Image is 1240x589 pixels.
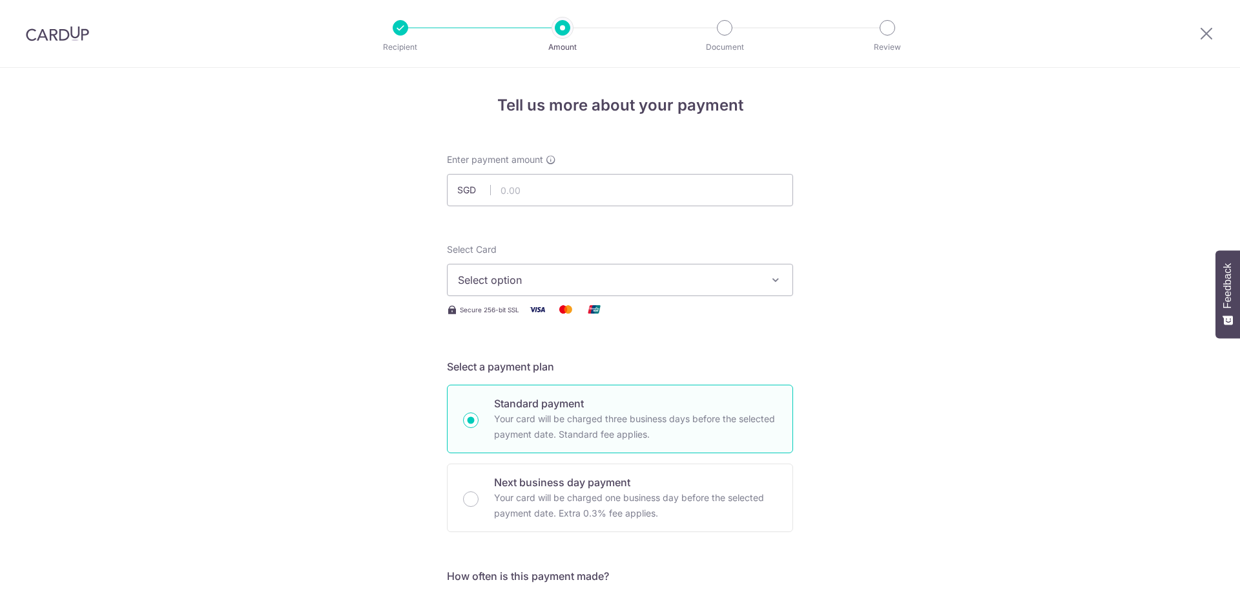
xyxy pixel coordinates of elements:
img: Visa [524,301,550,317]
img: CardUp [26,26,89,41]
h4: Tell us more about your payment [447,94,793,117]
p: Next business day payment [494,475,777,490]
p: Amount [515,41,610,54]
p: Standard payment [494,396,777,411]
img: Mastercard [553,301,579,317]
span: SGD [457,184,491,197]
input: 0.00 [447,174,793,206]
h5: How often is this payment made? [447,568,793,584]
button: Select option [447,264,793,296]
p: Document [677,41,772,54]
p: Your card will be charged three business days before the selected payment date. Standard fee appl... [494,411,777,442]
span: Select option [458,272,759,288]
p: Recipient [353,41,448,54]
span: Enter payment amount [447,153,543,166]
span: Secure 256-bit SSL [460,305,519,315]
p: Your card will be charged one business day before the selected payment date. Extra 0.3% fee applies. [494,490,777,521]
span: Feedback [1222,263,1234,308]
p: Review [840,41,935,54]
span: translation missing: en.payables.payment_networks.credit_card.summary.labels.select_card [447,244,497,255]
h5: Select a payment plan [447,359,793,374]
button: Feedback - Show survey [1215,250,1240,338]
img: Union Pay [581,301,607,317]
